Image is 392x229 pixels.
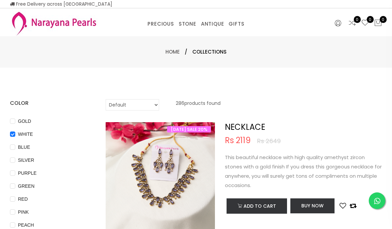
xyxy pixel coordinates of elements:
span: PEACH [15,221,37,229]
button: Add to cart [227,198,287,214]
span: GREEN [15,182,37,190]
a: PRECIOUS [147,19,174,29]
span: SILVER [15,156,37,164]
button: 0 [374,19,382,28]
a: Home [165,48,180,55]
a: NECKLACE [225,121,265,132]
span: WHITE [15,130,36,138]
button: Add to compare [349,202,356,210]
button: Add to wishlist [340,202,346,210]
span: Rs 2649 [257,138,281,144]
span: 0 [367,16,374,23]
span: / [185,48,187,56]
span: [DATE] SALE 20% [167,126,211,132]
p: 286 products found [176,99,221,111]
span: PINK [15,208,32,216]
span: Collections [192,48,227,56]
span: BLUE [15,143,33,151]
p: This beautiful necklace with high quality amethyst zircon stones with a gold finish If you dress ... [225,153,382,190]
span: PURPLE [15,169,39,177]
a: ANTIQUE [201,19,224,29]
a: 0 [361,19,369,28]
span: 0 [380,16,387,23]
span: RED [15,195,31,203]
span: Free Delivery across [GEOGRAPHIC_DATA] [10,1,112,7]
a: STONE [179,19,196,29]
span: Rs 2119 [225,136,251,144]
a: GIFTS [229,19,244,29]
button: Buy Now [290,198,335,213]
a: 0 [348,19,356,28]
span: GOLD [15,117,34,125]
span: 0 [354,16,361,23]
h4: COLOR [10,99,96,107]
